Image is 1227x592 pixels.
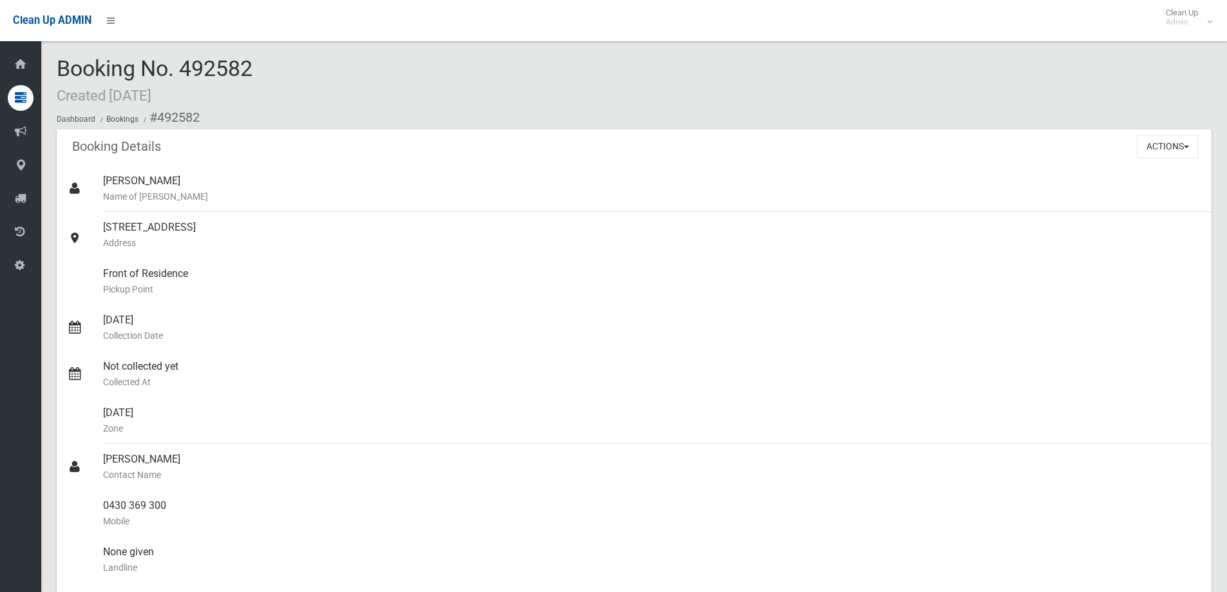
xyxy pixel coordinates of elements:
small: Collected At [103,374,1201,390]
li: #492582 [140,106,200,129]
small: Address [103,235,1201,251]
header: Booking Details [57,134,176,159]
div: [PERSON_NAME] [103,166,1201,212]
div: 0430 369 300 [103,490,1201,537]
small: Mobile [103,513,1201,529]
div: Front of Residence [103,258,1201,305]
small: Collection Date [103,328,1201,343]
small: Admin [1166,17,1198,27]
div: None given [103,537,1201,583]
a: Dashboard [57,115,95,124]
small: Name of [PERSON_NAME] [103,189,1201,204]
div: Not collected yet [103,351,1201,397]
span: Clean Up [1159,8,1211,27]
small: Landline [103,560,1201,575]
small: Contact Name [103,467,1201,482]
div: [STREET_ADDRESS] [103,212,1201,258]
div: [PERSON_NAME] [103,444,1201,490]
div: [DATE] [103,397,1201,444]
span: Clean Up ADMIN [13,14,91,26]
div: [DATE] [103,305,1201,351]
span: Booking No. 492582 [57,55,252,106]
small: Zone [103,421,1201,436]
button: Actions [1137,135,1199,158]
small: Created [DATE] [57,87,151,104]
small: Pickup Point [103,282,1201,297]
a: Bookings [106,115,138,124]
